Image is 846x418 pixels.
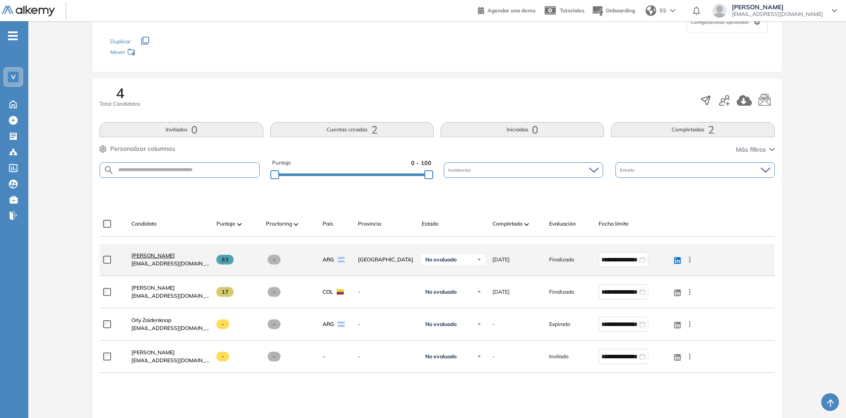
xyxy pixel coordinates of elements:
[338,257,345,262] img: ARG
[736,145,766,154] span: Más filtros
[560,7,585,14] span: Tutoriales
[8,35,18,37] i: -
[131,349,175,356] span: [PERSON_NAME]
[477,322,482,327] img: Ícono de flecha
[492,288,510,296] span: [DATE]
[272,159,291,167] span: Puntaje
[110,38,131,45] span: Duplicar
[444,162,603,178] div: Incidencias
[338,322,345,327] img: ARG
[691,19,750,26] span: Configuraciones opcionales
[131,317,171,323] span: Orly Zaidenknop
[131,284,175,291] span: [PERSON_NAME]
[358,220,381,228] span: Provincia
[131,324,209,332] span: [EMAIL_ADDRESS][DOMAIN_NAME]
[237,223,242,226] img: [missing "en.ARROW_ALT" translation]
[425,353,457,360] span: No evaluado
[131,284,209,292] a: [PERSON_NAME]
[131,349,209,357] a: [PERSON_NAME]
[268,319,281,329] span: -
[216,352,229,361] span: -
[270,122,434,137] button: Cuentas creadas2
[488,7,535,14] span: Agendar una demo
[323,256,334,264] span: ARG
[11,73,15,81] span: V
[599,220,629,228] span: Fecha límite
[358,256,415,264] span: [GEOGRAPHIC_DATA]
[2,6,55,17] img: Logo
[268,255,281,265] span: -
[441,122,604,137] button: Iniciadas0
[448,167,473,173] span: Incidencias
[592,1,635,20] button: Onboarding
[216,220,235,228] span: Puntaje
[337,289,344,295] img: COL
[266,220,292,228] span: Proctoring
[477,257,482,262] img: Ícono de flecha
[611,122,774,137] button: Completadas2
[549,256,574,264] span: Finalizado
[492,320,495,328] span: -
[549,220,576,228] span: Evaluación
[620,167,636,173] span: Estado
[110,45,199,61] div: Mover
[104,165,114,176] img: SEARCH_ALT
[131,316,209,324] a: Orly Zaidenknop
[216,319,229,329] span: -
[100,144,175,153] button: Personalizar columnas
[736,145,775,154] button: Más filtros
[425,256,457,263] span: No evaluado
[549,288,574,296] span: Finalizado
[492,220,523,228] span: Completado
[131,220,157,228] span: Candidato
[492,353,495,360] span: -
[425,321,457,328] span: No evaluado
[492,256,510,264] span: [DATE]
[323,320,334,328] span: ARG
[477,354,482,359] img: Ícono de flecha
[615,162,775,178] div: Estado
[323,220,333,228] span: País
[646,5,656,16] img: world
[670,9,675,12] img: arrow
[358,320,415,328] span: -
[732,11,823,18] span: [EMAIL_ADDRESS][DOMAIN_NAME]
[216,255,234,265] span: 83
[323,353,325,360] span: -
[216,287,234,297] span: 17
[358,288,415,296] span: -
[110,144,175,153] span: Personalizar columnas
[549,353,569,360] span: Invitado
[477,289,482,295] img: Ícono de flecha
[687,11,768,33] div: Configuraciones opcionales
[606,7,635,14] span: Onboarding
[323,288,333,296] span: COL
[100,100,141,108] span: Total Candidatos
[425,288,457,295] span: No evaluado
[131,260,209,268] span: [EMAIL_ADDRESS][DOMAIN_NAME]
[268,287,281,297] span: -
[131,252,209,260] a: [PERSON_NAME]
[294,223,298,226] img: [missing "en.ARROW_ALT" translation]
[422,220,438,228] span: Estado
[100,122,263,137] button: Invitados0
[732,4,823,11] span: [PERSON_NAME]
[478,4,535,15] a: Agendar una demo
[131,357,209,364] span: [EMAIL_ADDRESS][DOMAIN_NAME]
[660,7,666,15] span: ES
[116,86,124,100] span: 4
[549,320,570,328] span: Expirado
[131,252,175,259] span: [PERSON_NAME]
[131,292,209,300] span: [EMAIL_ADDRESS][DOMAIN_NAME]
[358,353,415,360] span: -
[411,159,431,167] span: 0 - 100
[268,352,281,361] span: -
[524,223,529,226] img: [missing "en.ARROW_ALT" translation]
